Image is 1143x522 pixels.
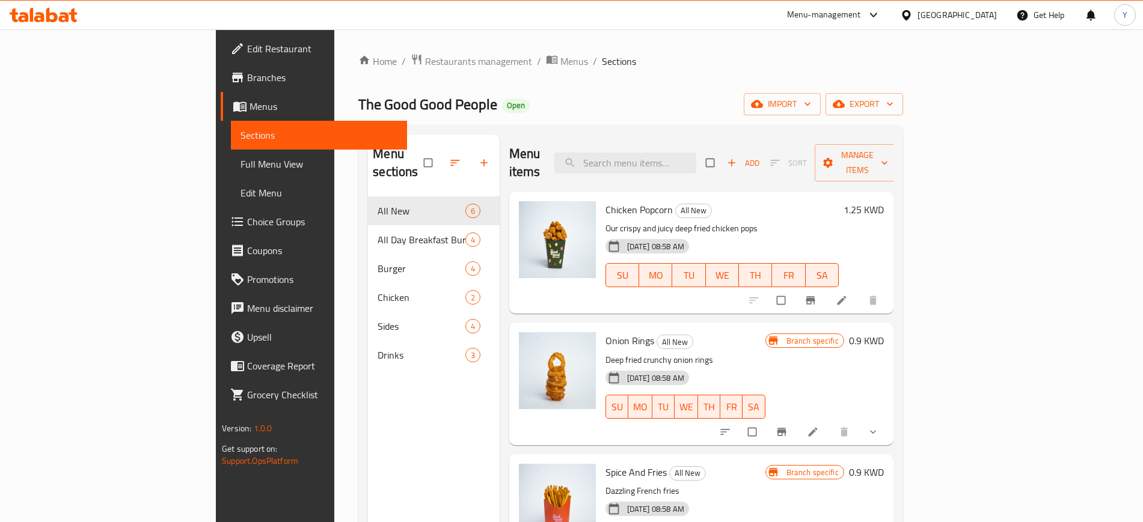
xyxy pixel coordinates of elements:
h6: 0.9 KWD [849,332,884,349]
span: Spice And Fries [605,463,667,481]
span: Coupons [247,243,397,258]
span: Select to update [741,420,766,443]
span: Open [502,100,530,111]
a: Coupons [221,236,406,265]
a: Menus [546,53,588,69]
span: SU [611,267,634,284]
span: TU [677,267,700,284]
span: [DATE] 08:58 AM [622,503,689,515]
button: MO [628,395,652,419]
span: [DATE] 08:58 AM [622,241,689,252]
p: Our crispy and juicy deep fried chicken pops [605,221,839,236]
button: TH [739,263,772,287]
a: Sections [231,121,406,150]
span: FR [725,398,738,416]
span: [DATE] 08:58 AM [622,372,689,384]
span: WE [679,398,693,416]
p: Dazzling French fries [605,484,765,499]
span: Coverage Report [247,359,397,373]
span: Drinks [378,348,465,362]
div: Burger4 [368,254,499,283]
span: TH [703,398,716,416]
span: Upsell [247,330,397,344]
button: show more [860,419,889,445]
span: Chicken [378,290,465,305]
span: Onion Rings [605,332,654,350]
span: 4 [466,321,480,332]
a: Edit Menu [231,178,406,207]
div: items [465,232,480,247]
span: Branch specific [782,467,844,478]
span: SA [811,267,834,284]
div: Open [502,99,530,113]
div: [GEOGRAPHIC_DATA] [918,8,997,22]
svg: Show Choices [867,426,879,438]
span: Add [727,156,759,170]
div: items [465,348,480,362]
button: TU [652,395,675,419]
span: 4 [466,263,480,275]
span: 6 [466,205,480,217]
span: Manage items [824,148,890,178]
button: SU [605,263,639,287]
p: Deep fried crunchy onion rings [605,353,765,368]
span: SU [611,398,624,416]
div: All New [675,204,712,218]
button: SU [605,395,628,419]
a: Promotions [221,265,406,294]
span: All New [378,204,465,218]
button: SA [743,395,765,419]
span: Promotions [247,272,397,287]
div: Sides4 [368,312,499,341]
a: Full Menu View [231,150,406,178]
button: FR [772,263,805,287]
span: All Day Breakfast Burritos [378,232,465,247]
li: / [537,54,541,68]
div: All Day Breakfast Burritos4 [368,225,499,254]
span: TU [657,398,670,416]
span: Full Menu View [241,157,397,171]
img: Onion Rings [519,332,596,409]
span: 4 [466,234,480,246]
div: items [465,204,480,218]
button: delete [860,287,889,314]
span: Edit Menu [241,186,397,200]
a: Grocery Checklist [221,380,406,409]
a: Edit menu item [836,294,850,306]
button: delete [831,419,860,445]
span: TH [744,267,767,284]
span: Sort sections [442,150,471,176]
div: All New [657,335,693,349]
span: Branches [247,70,397,85]
a: Edit Restaurant [221,34,406,63]
button: MO [639,263,672,287]
button: export [826,93,903,115]
span: Get support on: [222,441,277,457]
span: Grocery Checklist [247,387,397,402]
span: 3 [466,350,480,361]
span: WE [711,267,734,284]
span: SA [747,398,760,416]
div: items [465,290,480,305]
span: Select section [699,151,724,174]
span: Burger [378,261,465,276]
div: items [465,319,480,333]
div: items [465,261,480,276]
a: Edit menu item [807,426,821,438]
h6: 0.9 KWD [849,464,884,481]
button: Branch-specific-item [797,287,826,314]
button: import [744,93,821,115]
button: FR [720,395,743,419]
a: Upsell [221,323,406,351]
span: All New [670,466,705,480]
span: Sides [378,319,465,333]
a: Menus [221,92,406,121]
a: Menu disclaimer [221,294,406,323]
nav: breadcrumb [358,53,903,69]
span: Add item [724,154,762,172]
a: Coverage Report [221,351,406,380]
